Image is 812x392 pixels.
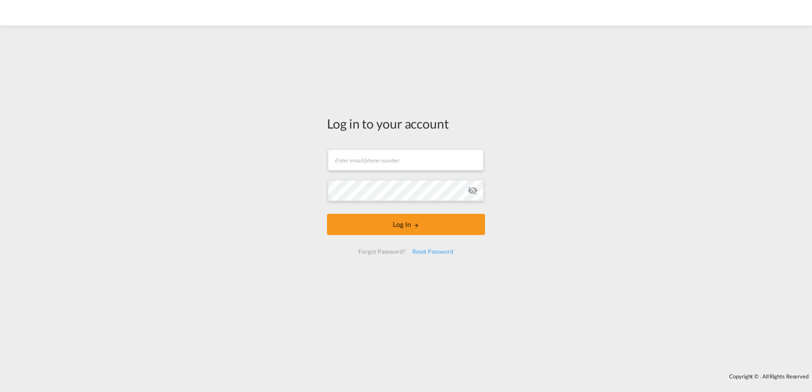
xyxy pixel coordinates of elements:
div: Reset Password [409,244,457,259]
div: Log in to your account [327,115,485,132]
div: Forgot Password? [355,244,409,259]
input: Enter email/phone number [328,149,484,171]
button: LOGIN [327,214,485,235]
md-icon: icon-eye-off [468,185,478,196]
